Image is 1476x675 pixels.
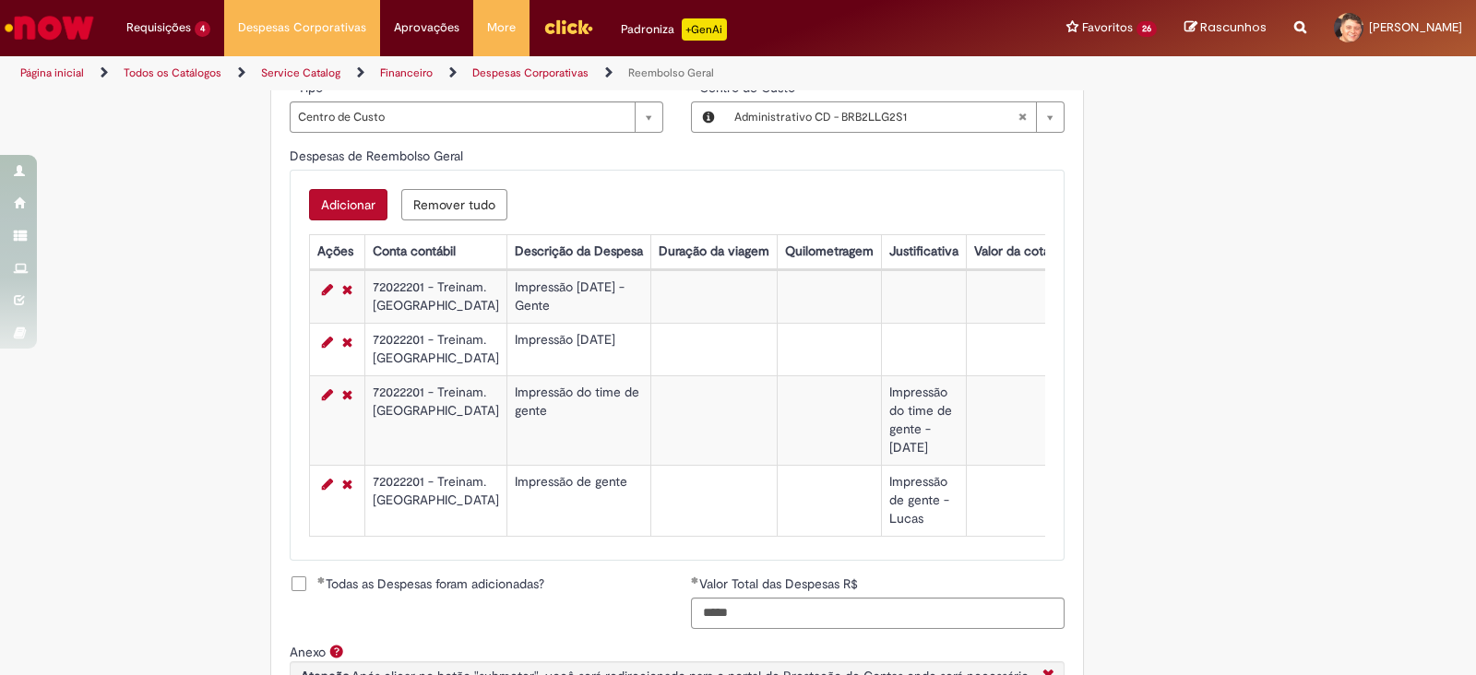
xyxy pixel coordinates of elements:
td: 72022201 - Treinam. [GEOGRAPHIC_DATA] [364,270,506,323]
span: Despesas de Reembolso Geral [290,148,467,164]
img: ServiceNow [2,9,97,46]
span: Todas as Despesas foram adicionadas? [317,574,544,593]
span: Despesas Corporativas [238,18,366,37]
a: Editar Linha 3 [317,384,338,406]
span: Favoritos [1082,18,1133,37]
a: Reembolso Geral [628,65,714,80]
div: Padroniza [621,18,727,41]
abbr: Limpar campo Centro de Custo [1008,102,1036,132]
ul: Trilhas de página [14,56,970,90]
button: Remove all rows for Despesas de Reembolso Geral [401,189,507,220]
td: Impressão [DATE] [506,323,650,375]
a: Remover linha 1 [338,278,357,301]
a: Remover linha 4 [338,473,357,495]
span: Centro de Custo [699,79,799,96]
span: Ajuda para Anexo [326,644,348,658]
th: Valor da cotação [966,234,1078,268]
button: Centro de Custo, Visualizar este registro Administrativo CD - BRB2LLG2S1 [692,102,725,132]
span: More [487,18,516,37]
span: Valor Total das Despesas R$ [699,575,862,592]
td: 72022201 - Treinam. [GEOGRAPHIC_DATA] [364,375,506,465]
span: Requisições [126,18,191,37]
th: Quilometragem [777,234,881,268]
a: Página inicial [20,65,84,80]
button: Add a row for Despesas de Reembolso Geral [309,189,387,220]
a: Remover linha 2 [338,331,357,353]
span: Tipo [298,79,327,96]
span: [PERSON_NAME] [1369,19,1462,35]
a: Service Catalog [261,65,340,80]
label: Anexo [290,644,326,660]
th: Conta contábil [364,234,506,268]
span: 26 [1137,21,1157,37]
span: Rascunhos [1200,18,1267,36]
td: Impressão do time de gente [506,375,650,465]
th: Ações [309,234,364,268]
span: Aprovações [394,18,459,37]
th: Descrição da Despesa [506,234,650,268]
a: Rascunhos [1184,19,1267,37]
td: Impressão de gente [506,465,650,536]
a: Editar Linha 4 [317,473,338,495]
img: click_logo_yellow_360x200.png [543,13,593,41]
span: Administrativo CD - BRB2LLG2S1 [734,102,1018,132]
input: Valor Total das Despesas R$ [691,598,1065,629]
th: Justificativa [881,234,966,268]
span: Centro de Custo [298,102,625,132]
td: Impressão de gente - Lucas [881,465,966,536]
td: 72022201 - Treinam. [GEOGRAPHIC_DATA] [364,323,506,375]
span: Obrigatório Preenchido [691,576,699,584]
td: 72022201 - Treinam. [GEOGRAPHIC_DATA] [364,465,506,536]
th: Duração da viagem [650,234,777,268]
span: Obrigatório Preenchido [317,576,326,584]
a: Financeiro [380,65,433,80]
td: Impressão [DATE] - Gente [506,270,650,323]
a: Administrativo CD - BRB2LLG2S1Limpar campo Centro de Custo [725,102,1064,132]
a: Todos os Catálogos [124,65,221,80]
span: 4 [195,21,210,37]
p: +GenAi [682,18,727,41]
a: Despesas Corporativas [472,65,589,80]
a: Editar Linha 2 [317,331,338,353]
a: Editar Linha 1 [317,278,338,301]
a: Remover linha 3 [338,384,357,406]
td: Impressão do time de gente - [DATE] [881,375,966,465]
